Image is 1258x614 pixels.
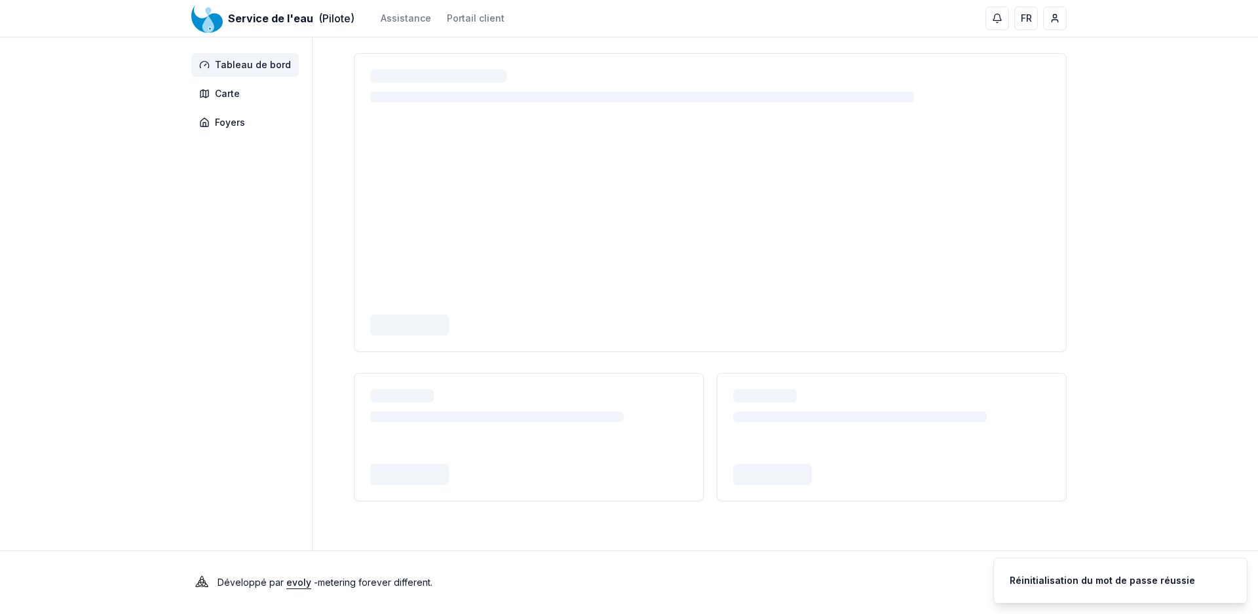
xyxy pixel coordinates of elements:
[191,53,304,77] a: Tableau de bord
[191,572,212,593] img: Evoly Logo
[286,577,311,588] a: evoly
[218,573,432,592] p: Développé par - metering forever different .
[447,12,505,25] a: Portail client
[191,3,223,34] img: Service de l'eau Logo
[215,87,240,100] span: Carte
[1010,574,1195,587] div: Réinitialisation du mot de passe réussie
[228,10,313,26] span: Service de l'eau
[215,58,291,71] span: Tableau de bord
[191,10,354,26] a: Service de l'eau(Pilote)
[191,111,304,134] a: Foyers
[1021,12,1032,25] span: FR
[215,116,245,129] span: Foyers
[191,82,304,106] a: Carte
[381,12,431,25] a: Assistance
[1014,7,1038,30] button: FR
[318,10,354,26] span: (Pilote)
